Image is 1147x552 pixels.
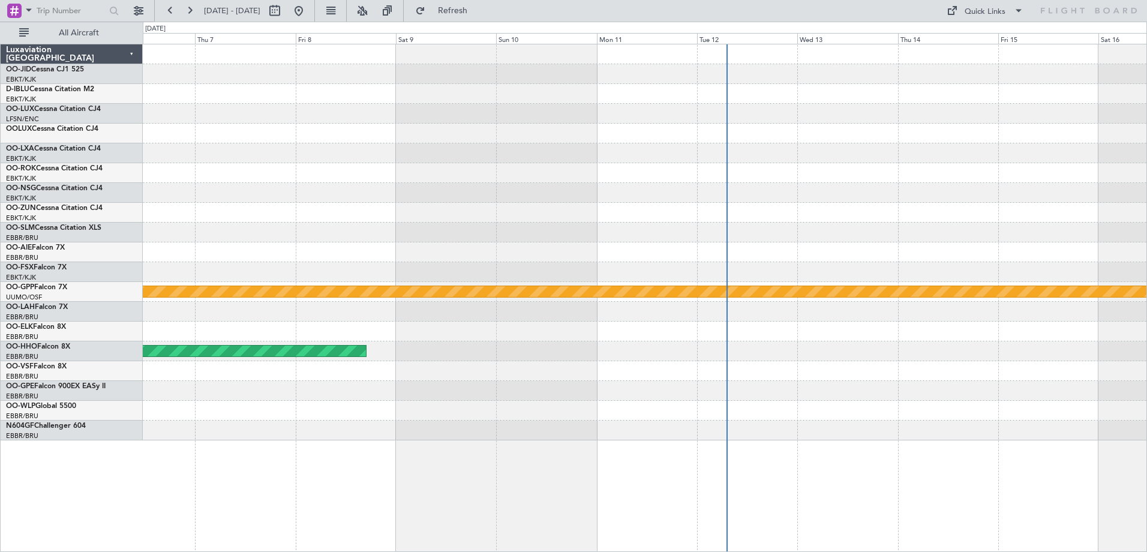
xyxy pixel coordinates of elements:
[6,412,38,421] a: EBBR/BRU
[6,403,76,410] a: OO-WLPGlobal 5500
[37,2,106,20] input: Trip Number
[6,264,67,271] a: OO-FSXFalcon 7X
[6,244,65,251] a: OO-AIEFalcon 7X
[6,293,42,302] a: UUMO/OSF
[6,75,36,84] a: EBKT/KJK
[204,5,260,16] span: [DATE] - [DATE]
[6,431,38,440] a: EBBR/BRU
[6,205,36,212] span: OO-ZUN
[428,7,478,15] span: Refresh
[6,313,38,322] a: EBBR/BRU
[6,363,67,370] a: OO-VSFFalcon 8X
[6,185,103,192] a: OO-NSGCessna Citation CJ4
[6,422,86,430] a: N604GFChallenger 604
[6,194,36,203] a: EBKT/KJK
[6,363,34,370] span: OO-VSF
[6,383,106,390] a: OO-GPEFalcon 900EX EASy II
[6,352,38,361] a: EBBR/BRU
[6,253,38,262] a: EBBR/BRU
[6,304,35,311] span: OO-LAH
[6,332,38,341] a: EBBR/BRU
[6,145,34,152] span: OO-LXA
[797,33,897,44] div: Wed 13
[6,154,36,163] a: EBKT/KJK
[6,264,34,271] span: OO-FSX
[6,273,36,282] a: EBKT/KJK
[6,304,68,311] a: OO-LAHFalcon 7X
[13,23,130,43] button: All Aircraft
[6,343,37,350] span: OO-HHO
[296,33,396,44] div: Fri 8
[6,403,35,410] span: OO-WLP
[6,284,34,291] span: OO-GPP
[6,165,103,172] a: OO-ROKCessna Citation CJ4
[6,174,36,183] a: EBKT/KJK
[6,125,98,133] a: OOLUXCessna Citation CJ4
[6,383,34,390] span: OO-GPE
[6,205,103,212] a: OO-ZUNCessna Citation CJ4
[396,33,496,44] div: Sat 9
[6,224,35,232] span: OO-SLM
[6,372,38,381] a: EBBR/BRU
[6,233,38,242] a: EBBR/BRU
[6,145,101,152] a: OO-LXACessna Citation CJ4
[6,284,67,291] a: OO-GPPFalcon 7X
[31,29,127,37] span: All Aircraft
[6,343,70,350] a: OO-HHOFalcon 8X
[145,24,166,34] div: [DATE]
[6,422,34,430] span: N604GF
[6,244,32,251] span: OO-AIE
[95,33,195,44] div: Wed 6
[195,33,295,44] div: Thu 7
[898,33,998,44] div: Thu 14
[597,33,697,44] div: Mon 11
[697,33,797,44] div: Tue 12
[6,214,36,223] a: EBKT/KJK
[6,106,34,113] span: OO-LUX
[965,6,1005,18] div: Quick Links
[6,86,29,93] span: D-IBLU
[6,125,32,133] span: OOLUX
[496,33,596,44] div: Sun 10
[6,224,101,232] a: OO-SLMCessna Citation XLS
[6,86,94,93] a: D-IBLUCessna Citation M2
[6,392,38,401] a: EBBR/BRU
[410,1,482,20] button: Refresh
[6,66,84,73] a: OO-JIDCessna CJ1 525
[6,165,36,172] span: OO-ROK
[998,33,1098,44] div: Fri 15
[6,95,36,104] a: EBKT/KJK
[6,106,101,113] a: OO-LUXCessna Citation CJ4
[6,185,36,192] span: OO-NSG
[6,323,33,331] span: OO-ELK
[6,323,66,331] a: OO-ELKFalcon 8X
[6,115,39,124] a: LFSN/ENC
[941,1,1029,20] button: Quick Links
[6,66,31,73] span: OO-JID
